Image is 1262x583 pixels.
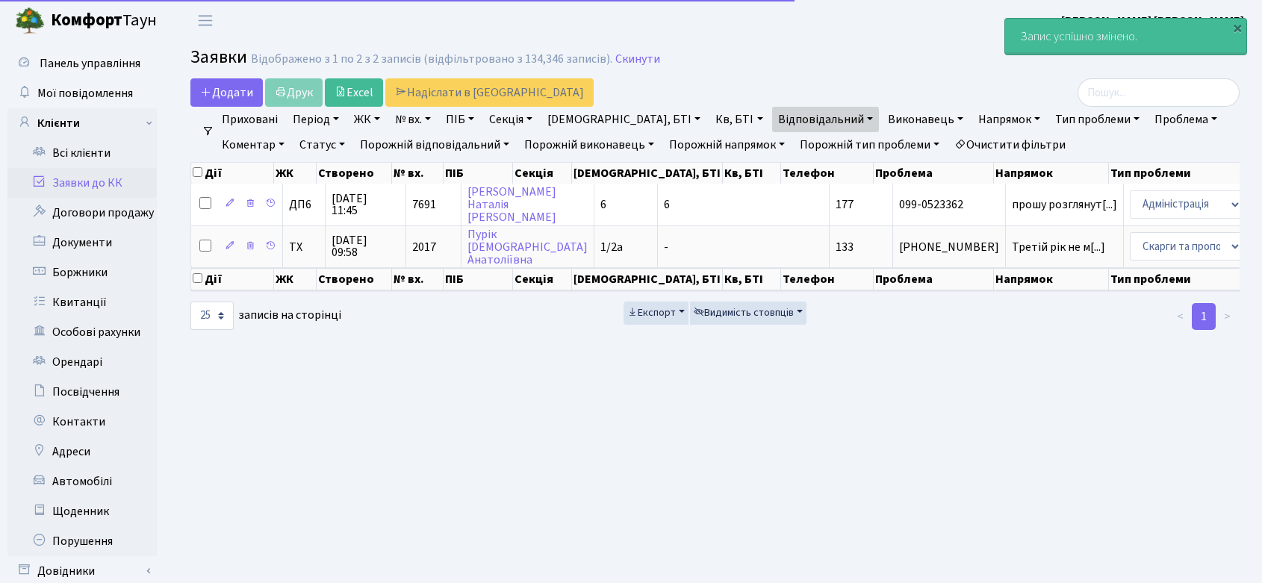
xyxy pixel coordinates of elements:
[694,305,794,320] span: Видимість стовпців
[412,239,436,255] span: 2017
[781,268,874,290] th: Телефон
[690,302,806,325] button: Видимість стовпців
[7,496,157,526] a: Щоденник
[332,234,400,258] span: [DATE] 09:58
[389,107,437,132] a: № вх.
[7,377,157,407] a: Посвідчення
[994,268,1109,290] th: Напрямок
[200,84,253,101] span: Додати
[541,107,706,132] a: [DEMOGRAPHIC_DATA], БТІ
[191,268,274,290] th: Дії
[513,268,571,290] th: Секція
[664,239,668,255] span: -
[1061,13,1244,29] b: [PERSON_NAME] [PERSON_NAME]
[332,193,400,216] span: [DATE] 11:45
[317,163,393,184] th: Створено
[274,163,317,184] th: ЖК
[874,268,994,290] th: Проблема
[287,107,345,132] a: Період
[836,196,854,213] span: 177
[1049,107,1146,132] a: Тип проблеми
[7,317,157,347] a: Особові рахунки
[7,526,157,556] a: Порушення
[994,163,1109,184] th: Напрямок
[709,107,768,132] a: Кв, БТІ
[187,8,224,33] button: Переключити навігацію
[7,168,157,198] a: Заявки до КК
[948,132,1072,158] a: Очистити фільтри
[444,163,513,184] th: ПІБ
[836,239,854,255] span: 133
[663,132,791,158] a: Порожній напрямок
[7,347,157,377] a: Орендарі
[882,107,969,132] a: Виконавець
[723,163,782,184] th: Кв, БТІ
[1061,12,1244,30] a: [PERSON_NAME] [PERSON_NAME]
[317,268,393,290] th: Створено
[289,241,319,253] span: ТХ
[216,132,290,158] a: Коментар
[7,407,157,437] a: Контакти
[467,226,588,268] a: Пурік[DEMOGRAPHIC_DATA]Анатоліївна
[216,107,284,132] a: Приховані
[899,199,999,211] span: 099-0523362
[1012,239,1105,255] span: Третій рік не м[...]
[1012,196,1117,213] span: прошу розглянут[...]
[190,302,341,330] label: записів на сторінці
[7,258,157,287] a: Боржники
[444,268,513,290] th: ПІБ
[7,108,157,138] a: Клієнти
[972,107,1046,132] a: Напрямок
[772,107,879,132] a: Відповідальний
[354,132,515,158] a: Порожній відповідальний
[40,55,140,72] span: Панель управління
[37,85,133,102] span: Мої повідомлення
[664,196,670,213] span: 6
[7,437,157,467] a: Адреси
[1230,20,1245,35] div: ×
[781,163,874,184] th: Телефон
[51,8,157,34] span: Таун
[1005,19,1246,54] div: Запис успішно змінено.
[723,268,782,290] th: Кв, БТІ
[899,241,999,253] span: [PHONE_NUMBER]
[392,268,444,290] th: № вх.
[191,163,274,184] th: Дії
[1078,78,1240,107] input: Пошук...
[440,107,480,132] a: ПІБ
[467,184,556,225] a: [PERSON_NAME]Наталія[PERSON_NAME]
[7,287,157,317] a: Квитанції
[392,163,444,184] th: № вх.
[289,199,319,211] span: ДП6
[7,78,157,108] a: Мої повідомлення
[190,78,263,107] a: Додати
[190,302,234,330] select: записів на сторінці
[325,78,383,107] a: Excel
[251,52,612,66] div: Відображено з 1 по 2 з 2 записів (відфільтровано з 134,346 записів).
[412,196,436,213] span: 7691
[7,228,157,258] a: Документи
[274,268,317,290] th: ЖК
[794,132,945,158] a: Порожній тип проблеми
[190,44,247,70] span: Заявки
[51,8,122,32] b: Комфорт
[1192,303,1216,330] a: 1
[572,163,723,184] th: [DEMOGRAPHIC_DATA], БТІ
[7,49,157,78] a: Панель управління
[627,305,676,320] span: Експорт
[572,268,723,290] th: [DEMOGRAPHIC_DATA], БТІ
[1109,163,1240,184] th: Тип проблеми
[7,198,157,228] a: Договори продажу
[348,107,386,132] a: ЖК
[15,6,45,36] img: logo.png
[600,196,606,213] span: 6
[7,138,157,168] a: Всі клієнти
[1148,107,1223,132] a: Проблема
[513,163,571,184] th: Секція
[518,132,660,158] a: Порожній виконавець
[615,52,660,66] a: Скинути
[483,107,538,132] a: Секція
[7,467,157,496] a: Автомобілі
[600,239,623,255] span: 1/2а
[874,163,994,184] th: Проблема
